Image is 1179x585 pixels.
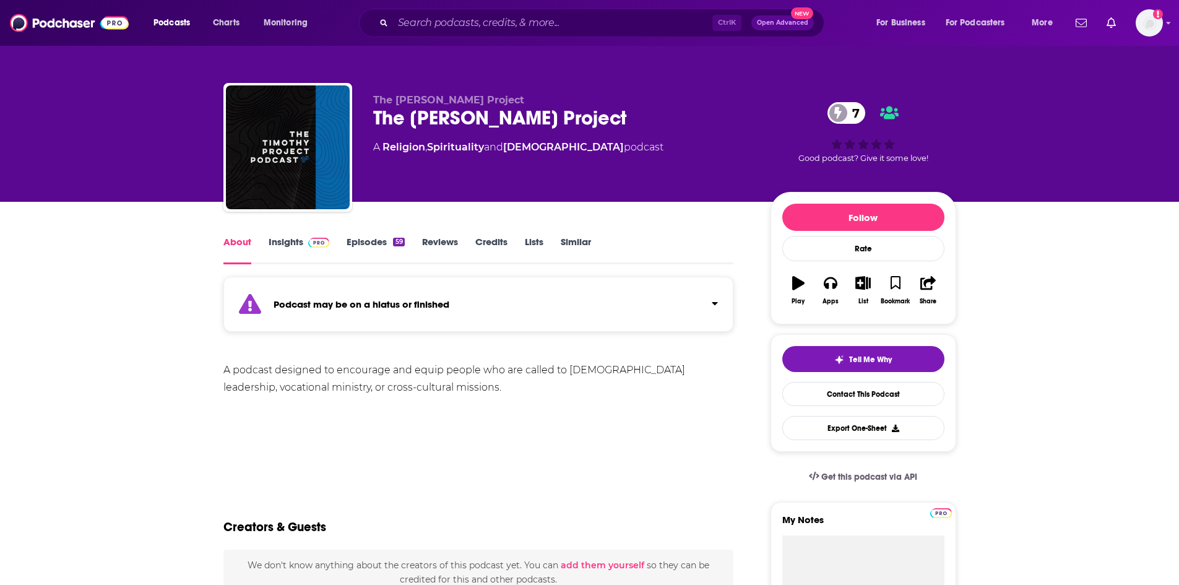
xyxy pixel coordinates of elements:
[930,508,952,518] img: Podchaser Pro
[782,268,814,313] button: Play
[264,14,308,32] span: Monitoring
[821,472,917,482] span: Get this podcast via API
[274,298,449,310] strong: Podcast may be on a hiatus or finished
[1102,12,1121,33] a: Show notifications dropdown
[427,141,484,153] a: Spirituality
[213,14,240,32] span: Charts
[771,94,956,171] div: 7Good podcast? Give it some love!
[226,85,350,209] img: The Timothy Project
[561,236,591,264] a: Similar
[393,238,404,246] div: 59
[782,204,944,231] button: Follow
[876,14,925,32] span: For Business
[475,236,507,264] a: Credits
[712,15,741,31] span: Ctrl K
[1071,12,1092,33] a: Show notifications dropdown
[1136,9,1163,37] img: User Profile
[223,362,734,396] div: A podcast designed to encourage and equip people who are called to [DEMOGRAPHIC_DATA] leadership,...
[393,13,712,33] input: Search podcasts, credits, & more...
[1136,9,1163,37] button: Show profile menu
[782,236,944,261] div: Rate
[255,13,324,33] button: open menu
[879,268,912,313] button: Bookmark
[782,416,944,440] button: Export One-Sheet
[145,13,206,33] button: open menu
[205,13,247,33] a: Charts
[503,141,624,153] a: [DEMOGRAPHIC_DATA]
[561,560,644,570] button: add them yourself
[799,462,928,492] a: Get this podcast via API
[223,284,734,332] section: Click to expand status details
[791,7,813,19] span: New
[248,560,709,584] span: We don't know anything about the creators of this podcast yet . You can so they can be credited f...
[823,298,839,305] div: Apps
[1032,14,1053,32] span: More
[525,236,543,264] a: Lists
[827,102,866,124] a: 7
[373,140,663,155] div: A podcast
[422,236,458,264] a: Reviews
[792,298,805,305] div: Play
[782,514,944,535] label: My Notes
[847,268,879,313] button: List
[223,519,326,535] h2: Creators & Guests
[269,236,330,264] a: InsightsPodchaser Pro
[757,20,808,26] span: Open Advanced
[920,298,936,305] div: Share
[153,14,190,32] span: Podcasts
[782,346,944,372] button: tell me why sparkleTell Me Why
[834,355,844,365] img: tell me why sparkle
[868,13,941,33] button: open menu
[858,298,868,305] div: List
[912,268,944,313] button: Share
[814,268,847,313] button: Apps
[930,506,952,518] a: Pro website
[371,9,836,37] div: Search podcasts, credits, & more...
[881,298,910,305] div: Bookmark
[840,102,866,124] span: 7
[751,15,814,30] button: Open AdvancedNew
[938,13,1023,33] button: open menu
[382,141,425,153] a: Religion
[946,14,1005,32] span: For Podcasters
[1136,9,1163,37] span: Logged in as luilaking
[425,141,427,153] span: ,
[849,355,892,365] span: Tell Me Why
[223,236,251,264] a: About
[782,382,944,406] a: Contact This Podcast
[10,11,129,35] img: Podchaser - Follow, Share and Rate Podcasts
[484,141,503,153] span: and
[347,236,404,264] a: Episodes59
[1153,9,1163,19] svg: Add a profile image
[1023,13,1068,33] button: open menu
[308,238,330,248] img: Podchaser Pro
[798,154,928,163] span: Good podcast? Give it some love!
[373,94,524,106] span: The [PERSON_NAME] Project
